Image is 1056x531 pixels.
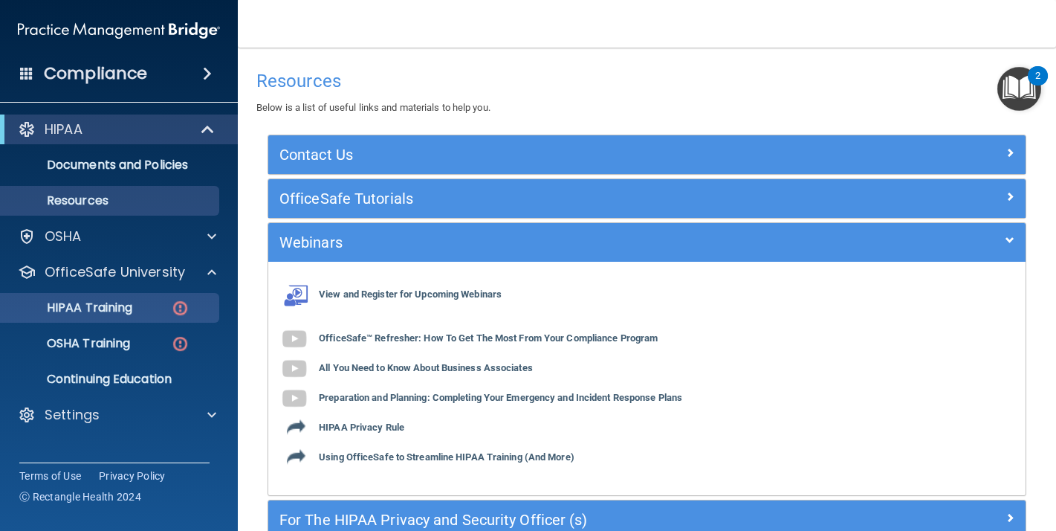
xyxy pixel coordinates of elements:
img: gray_youtube_icon.38fcd6cc.png [279,384,309,413]
img: icon-export.b9366987.png [287,447,305,466]
h4: Resources [256,71,1037,91]
p: Continuing Education [10,372,213,387]
b: Preparation and Planning: Completing Your Emergency and Incident Response Plans [319,393,682,404]
a: Terms of Use [19,469,81,483]
img: icon-export.b9366987.png [287,417,305,436]
span: Below is a list of useful links and materials to help you. [256,102,490,113]
b: HIPAA Privacy Rule [319,422,404,434]
h5: Contact Us [279,147,825,163]
a: Using OfficeSafe to Streamline HIPAA Training (And More) [279,452,574,463]
img: webinarIcon.c7ebbf15.png [279,284,309,306]
img: PMB logo [18,16,220,45]
a: OSHA [18,228,216,245]
a: Contact Us [279,143,1014,167]
p: Resources [10,193,213,208]
p: OfficeSafe University [45,263,185,281]
div: 2 [1035,76,1040,95]
p: OSHA [45,228,82,245]
h5: For The HIPAA Privacy and Security Officer (s) [279,512,825,528]
p: Settings [45,406,100,424]
a: Settings [18,406,216,424]
img: danger-circle.6113f641.png [171,299,190,318]
a: OfficeSafe Tutorials [279,187,1014,210]
img: danger-circle.6113f641.png [171,335,190,353]
p: HIPAA [45,120,82,138]
img: gray_youtube_icon.38fcd6cc.png [279,354,309,384]
b: All You Need to Know About Business Associates [319,363,533,374]
a: HIPAA [18,120,216,138]
a: Webinars [279,231,1014,254]
span: Ⓒ Rectangle Health 2024 [19,489,141,504]
button: Open Resource Center, 2 new notifications [997,67,1041,111]
b: View and Register for Upcoming Webinars [319,289,502,300]
p: Documents and Policies [10,158,213,173]
a: HIPAA Privacy Rule [279,422,404,434]
a: Privacy Policy [99,469,166,483]
p: HIPAA Training [10,300,132,315]
a: OfficeSafe University [18,263,216,281]
img: gray_youtube_icon.38fcd6cc.png [279,324,309,354]
h5: OfficeSafe Tutorials [279,190,825,207]
b: OfficeSafe™ Refresher: How To Get The Most From Your Compliance Program [319,333,658,344]
h4: Compliance [44,63,147,84]
p: OSHA Training [10,336,130,351]
h5: Webinars [279,234,825,251]
b: Using OfficeSafe to Streamline HIPAA Training (And More) [319,452,574,463]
